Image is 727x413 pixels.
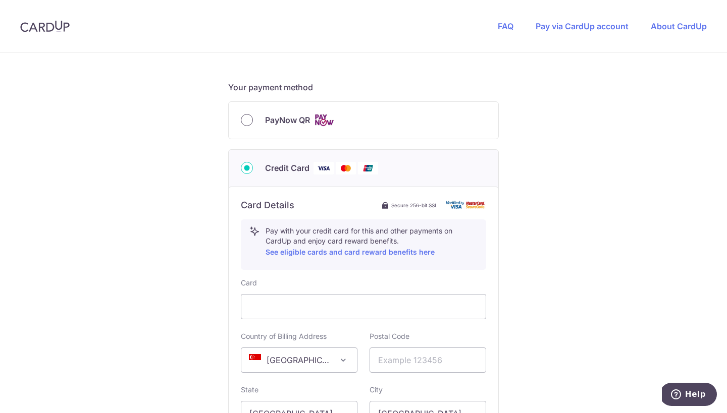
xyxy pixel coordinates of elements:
[314,114,334,127] img: Cards logo
[20,20,70,32] img: CardUp
[370,331,409,341] label: Postal Code
[241,114,486,127] div: PayNow QR Cards logo
[266,226,478,258] p: Pay with your credit card for this and other payments on CardUp and enjoy card reward benefits.
[241,385,258,395] label: State
[536,21,629,31] a: Pay via CardUp account
[228,81,499,93] h5: Your payment method
[498,21,513,31] a: FAQ
[314,162,334,174] img: Visa
[241,278,257,288] label: Card
[241,162,486,174] div: Credit Card Visa Mastercard Union Pay
[266,248,435,256] a: See eligible cards and card reward benefits here
[241,331,327,341] label: Country of Billing Address
[249,301,478,313] iframe: Secure card payment input frame
[446,201,486,209] img: card secure
[265,162,309,174] span: Credit Card
[370,347,486,373] input: Example 123456
[391,201,438,209] span: Secure 256-bit SSL
[241,348,357,372] span: Singapore
[651,21,707,31] a: About CardUp
[241,199,294,211] h6: Card Details
[265,114,310,126] span: PayNow QR
[358,162,378,174] img: Union Pay
[336,162,356,174] img: Mastercard
[662,383,717,408] iframe: Opens a widget where you can find more information
[370,385,383,395] label: City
